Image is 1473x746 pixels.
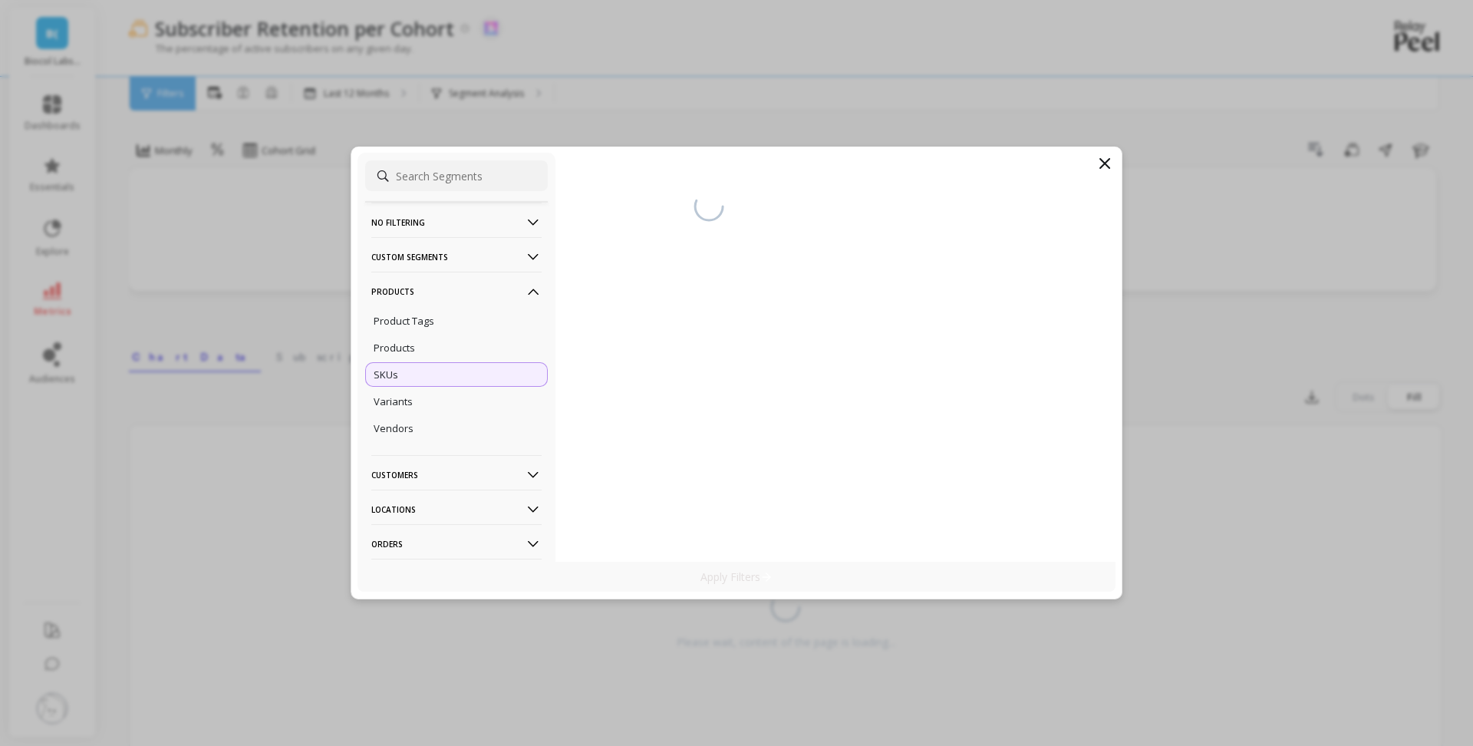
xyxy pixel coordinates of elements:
p: No filtering [371,203,542,242]
p: Products [371,272,542,311]
p: Customers [371,455,542,494]
p: Custom Segments [371,237,542,276]
p: Products [374,341,415,355]
p: SKUs [374,368,398,381]
p: Subscriptions [371,559,542,598]
p: Locations [371,490,542,529]
p: Apply Filters [700,569,773,584]
p: Product Tags [374,314,434,328]
p: Variants [374,394,413,408]
input: Search Segments [365,160,548,191]
p: Vendors [374,421,414,435]
p: Orders [371,524,542,563]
